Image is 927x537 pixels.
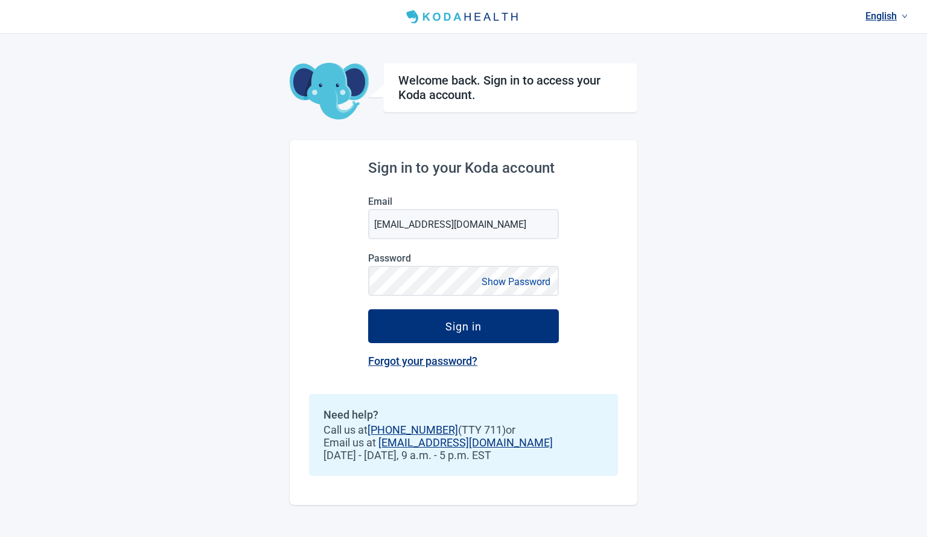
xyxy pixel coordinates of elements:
button: Show Password [478,274,554,290]
label: Email [368,196,559,207]
h2: Need help? [323,408,604,421]
a: [EMAIL_ADDRESS][DOMAIN_NAME] [378,436,553,449]
button: Sign in [368,309,559,343]
h1: Welcome back. Sign in to access your Koda account. [398,73,622,102]
span: [DATE] - [DATE], 9 a.m. - 5 p.m. EST [323,449,604,461]
main: Main content [290,34,637,505]
span: Email us at [323,436,604,449]
span: Call us at (TTY 711) or [323,423,604,436]
a: Current language: English [861,6,913,26]
a: [PHONE_NUMBER] [368,423,458,436]
a: Forgot your password? [368,355,477,367]
span: down [902,13,908,19]
img: Koda Health [401,7,526,27]
div: Sign in [445,320,482,332]
label: Password [368,252,559,264]
h2: Sign in to your Koda account [368,159,559,176]
img: Koda Elephant [290,63,369,121]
